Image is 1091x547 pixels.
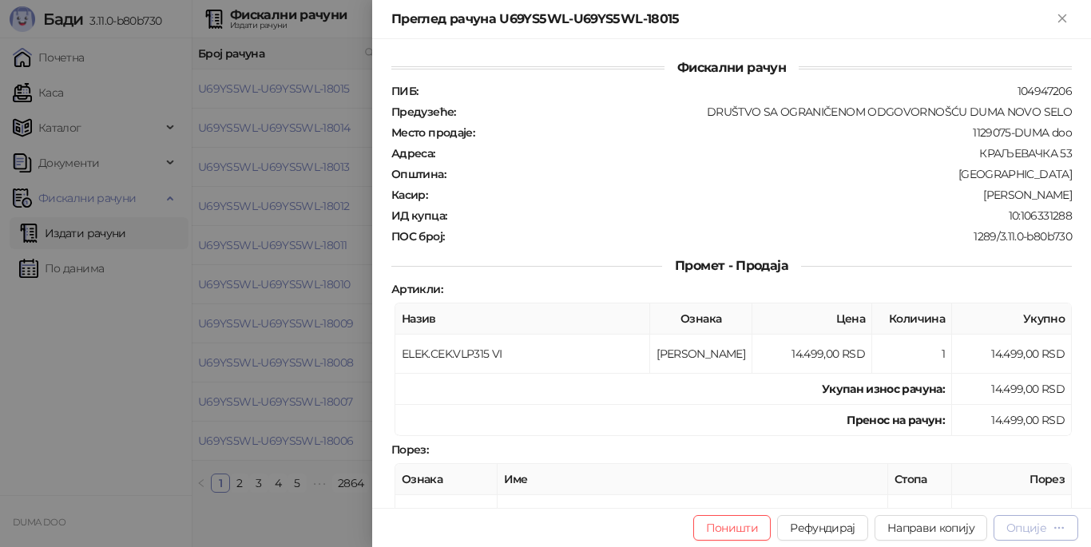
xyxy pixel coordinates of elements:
[662,258,801,273] span: Промет - Продаја
[391,282,442,296] strong: Артикли :
[952,495,1072,534] td: 2.416,50 RSD
[395,303,650,335] th: Назив
[847,413,945,427] strong: Пренос на рачун :
[395,495,498,534] td: [PERSON_NAME]
[391,188,427,202] strong: Касир :
[391,10,1053,29] div: Преглед рачуна U69YS5WL-U69YS5WL-18015
[822,382,945,396] strong: Укупан износ рачуна :
[650,303,752,335] th: Ознака
[498,495,888,534] td: О-ПДВ
[391,208,446,223] strong: ИД купца :
[693,515,772,541] button: Поништи
[429,188,1073,202] div: [PERSON_NAME]
[872,335,952,374] td: 1
[391,167,446,181] strong: Општина :
[391,146,435,161] strong: Адреса :
[447,167,1073,181] div: [GEOGRAPHIC_DATA]
[875,515,987,541] button: Направи копију
[1053,10,1072,29] button: Close
[458,105,1073,119] div: DRUŠTVO SA OGRANIČENOM ODGOVORNOŠĆU DUMA NOVO SELO
[752,335,872,374] td: 14.499,00 RSD
[437,146,1073,161] div: КРАЉЕВАЧКА 53
[952,335,1072,374] td: 14.499,00 RSD
[665,60,799,75] span: Фискални рачун
[952,303,1072,335] th: Укупно
[888,464,952,495] th: Стопа
[650,335,752,374] td: [PERSON_NAME]
[448,208,1073,223] div: 10:106331288
[888,495,952,534] td: 20,00%
[395,335,650,374] td: ELEK.CEK.VLP315 VI
[391,84,418,98] strong: ПИБ :
[391,105,456,119] strong: Предузеће :
[395,464,498,495] th: Ознака
[391,229,444,244] strong: ПОС број :
[887,521,974,535] span: Направи копију
[994,515,1078,541] button: Опције
[391,125,474,140] strong: Место продаје :
[446,229,1073,244] div: 1289/3.11.0-b80b730
[498,464,888,495] th: Име
[952,374,1072,405] td: 14.499,00 RSD
[777,515,868,541] button: Рефундирај
[391,442,428,457] strong: Порез :
[872,303,952,335] th: Количина
[1006,521,1046,535] div: Опције
[476,125,1073,140] div: 1129075-DUMA doo
[952,405,1072,436] td: 14.499,00 RSD
[952,464,1072,495] th: Порез
[419,84,1073,98] div: 104947206
[752,303,872,335] th: Цена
